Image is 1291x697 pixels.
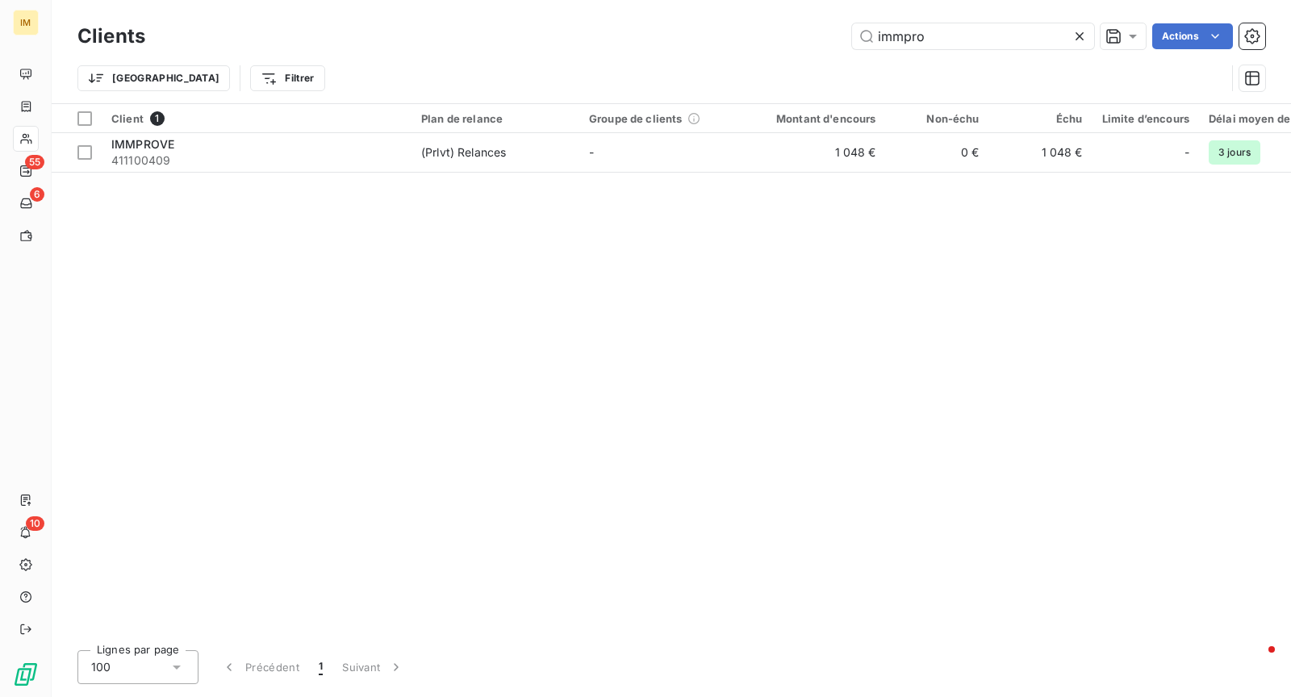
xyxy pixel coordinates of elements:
[332,650,414,684] button: Suivant
[896,112,980,125] div: Non-échu
[1152,23,1233,49] button: Actions
[1102,112,1189,125] div: Limite d’encours
[91,659,111,675] span: 100
[1236,642,1275,681] iframe: Intercom live chat
[150,111,165,126] span: 1
[747,133,886,172] td: 1 048 €
[757,112,876,125] div: Montant d'encours
[421,144,506,161] div: (Prlvt) Relances
[111,152,402,169] span: 411100409
[589,112,683,125] span: Groupe de clients
[30,187,44,202] span: 6
[589,145,594,159] span: -
[250,65,324,91] button: Filtrer
[25,155,44,169] span: 55
[13,662,39,687] img: Logo LeanPay
[77,65,230,91] button: [GEOGRAPHIC_DATA]
[319,659,323,675] span: 1
[1209,140,1260,165] span: 3 jours
[111,112,144,125] span: Client
[77,22,145,51] h3: Clients
[852,23,1094,49] input: Rechercher
[1184,144,1189,161] span: -
[309,650,332,684] button: 1
[13,10,39,35] div: IM
[26,516,44,531] span: 10
[211,650,309,684] button: Précédent
[886,133,989,172] td: 0 €
[421,112,570,125] div: Plan de relance
[999,112,1083,125] div: Échu
[111,137,174,151] span: IMMPROVE
[989,133,1093,172] td: 1 048 €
